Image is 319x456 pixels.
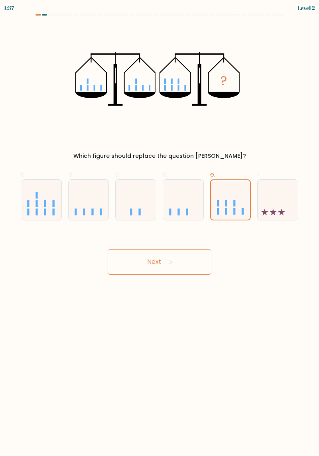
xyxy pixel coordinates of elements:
span: f. [257,170,261,179]
div: 1:37 [4,4,14,12]
span: d. [163,170,168,179]
tspan: ? [221,72,227,90]
button: Next [108,249,211,275]
div: Which figure should replace the question [PERSON_NAME]? [26,152,293,160]
span: c. [115,170,120,179]
span: b. [68,170,74,179]
span: a. [21,170,26,179]
div: Level 2 [297,4,315,12]
span: e. [210,170,215,179]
